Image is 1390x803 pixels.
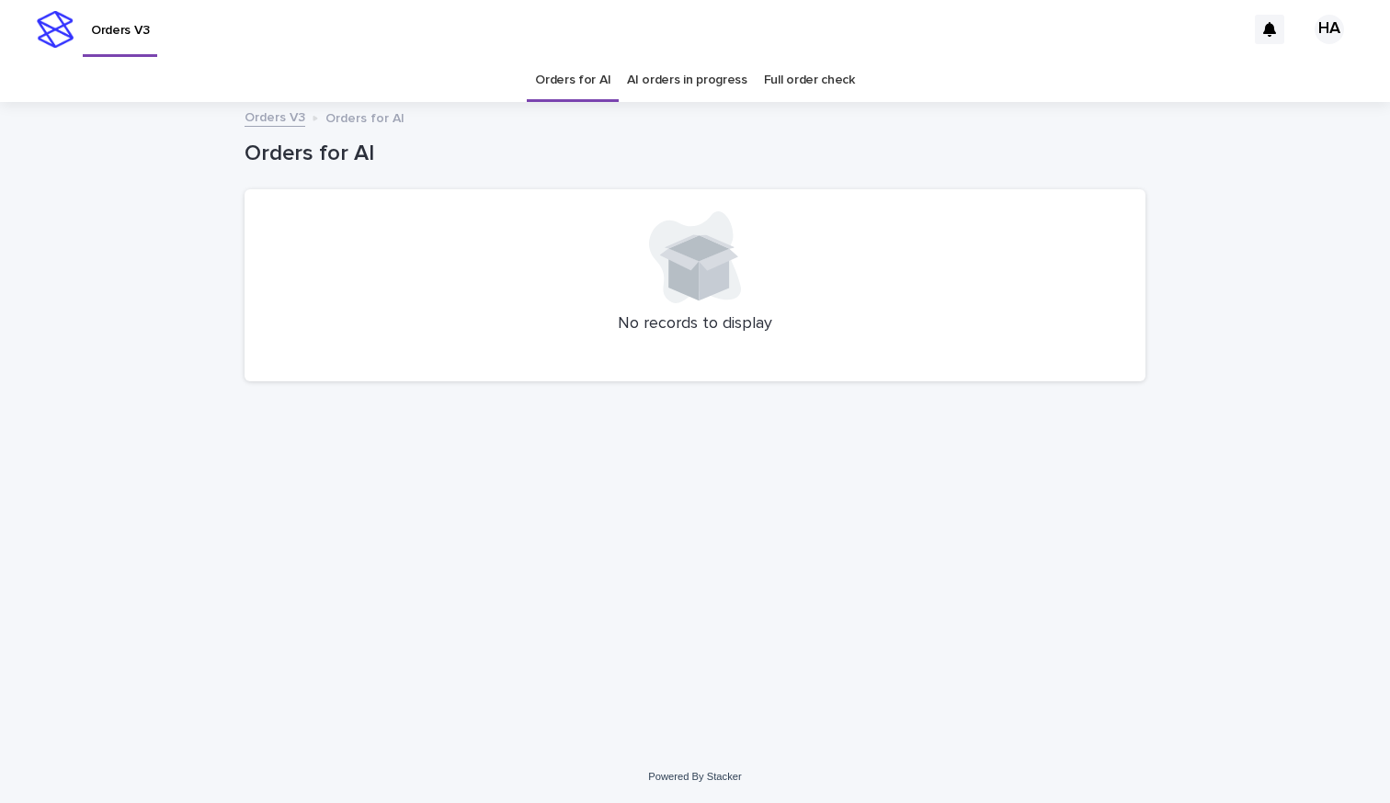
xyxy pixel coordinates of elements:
a: AI orders in progress [627,59,747,102]
p: No records to display [267,314,1123,334]
a: Orders V3 [245,106,305,127]
a: Powered By Stacker [648,771,741,782]
a: Orders for AI [535,59,610,102]
a: Full order check [764,59,855,102]
img: stacker-logo-s-only.png [37,11,74,48]
h1: Orders for AI [245,141,1145,167]
div: HA [1315,15,1344,44]
p: Orders for AI [325,107,404,127]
